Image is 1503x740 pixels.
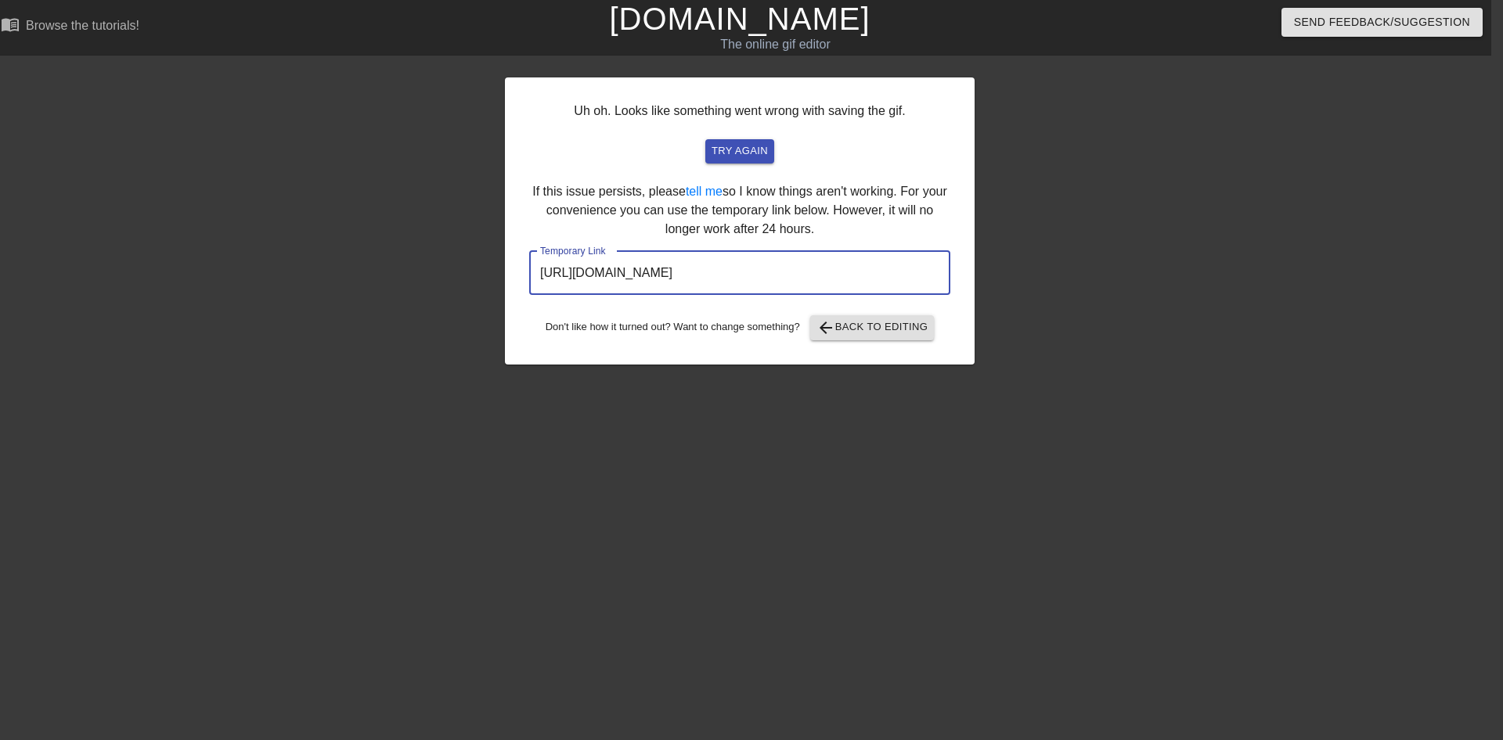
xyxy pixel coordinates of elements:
a: tell me [686,185,723,198]
div: Don't like how it turned out? Want to change something? [529,315,950,340]
a: [DOMAIN_NAME] [609,2,870,36]
button: try again [705,139,774,163]
div: Browse the tutorials! [26,19,139,32]
button: Send Feedback/Suggestion [1281,8,1483,37]
span: menu_book [1,15,20,34]
span: Back to Editing [816,318,928,337]
a: Browse the tutorials! [1,15,139,39]
span: arrow_back [816,318,835,337]
button: Back to Editing [810,315,935,340]
span: try again [712,142,768,160]
div: Uh oh. Looks like something went wrong with saving the gif. If this issue persists, please so I k... [505,77,975,365]
span: Send Feedback/Suggestion [1294,13,1470,32]
div: The online gif editor [497,35,1054,54]
input: bare [529,251,950,295]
